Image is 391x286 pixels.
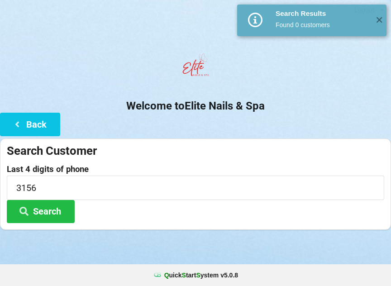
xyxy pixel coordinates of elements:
span: S [196,272,200,279]
label: Last 4 digits of phone [7,165,384,174]
div: Search Results [276,9,368,18]
img: favicon.ico [153,271,162,280]
b: uick tart ystem v 5.0.8 [164,271,238,280]
img: EliteNailsSpa-Logo1.png [177,49,214,86]
input: 0000 [7,176,384,200]
div: Found 0 customers [276,20,368,29]
button: Search [7,200,75,223]
div: Search Customer [7,143,384,158]
span: Q [164,272,169,279]
span: S [182,272,186,279]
